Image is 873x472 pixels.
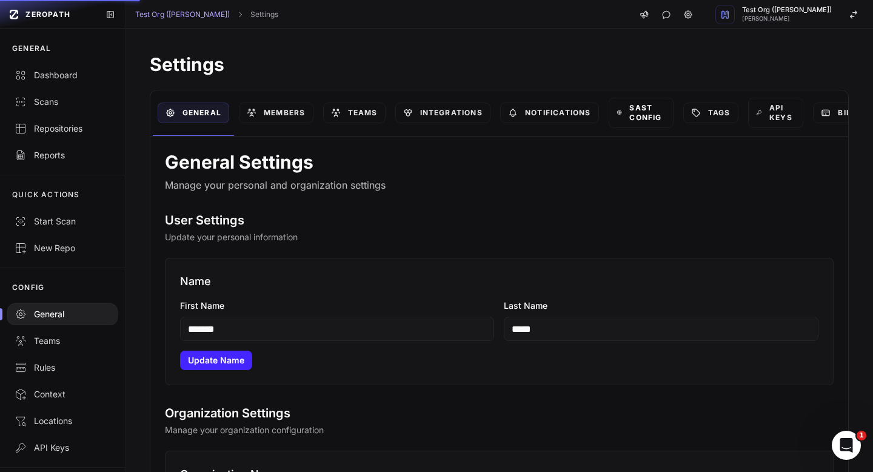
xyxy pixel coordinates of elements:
span: 1 [857,431,866,440]
nav: breadcrumb [135,10,278,19]
h3: Name [180,273,818,290]
iframe: Intercom live chat [832,431,861,460]
a: Teams [323,103,386,123]
a: Notifications [500,103,599,123]
div: Rules [15,362,110,374]
p: Manage your personal and organization settings [165,178,834,192]
a: Test Org ([PERSON_NAME]) [135,10,230,19]
a: Settings [250,10,278,19]
p: QUICK ACTIONS [12,190,80,200]
div: Start Scan [15,215,110,228]
span: Test Org ([PERSON_NAME]) [742,7,832,13]
div: Reports [15,149,110,161]
div: Scans [15,96,110,108]
p: Update your personal information [165,231,834,243]
p: Manage your organization configuration [165,424,834,436]
label: First Name [180,300,495,312]
div: Context [15,388,110,400]
div: Repositories [15,123,110,135]
svg: chevron right, [236,10,244,19]
a: Integrations [395,103,490,123]
div: General [15,308,110,320]
span: [PERSON_NAME] [742,16,832,22]
div: Locations [15,415,110,427]
a: Members [239,103,313,123]
a: ZEROPATH [5,5,96,24]
h2: User Settings [165,212,834,229]
p: CONFIG [12,283,44,292]
div: API Keys [15,442,110,454]
button: Update Name [180,351,252,370]
label: Last Name [504,300,818,312]
a: SAST Config [609,98,674,128]
div: Teams [15,335,110,347]
p: GENERAL [12,44,51,53]
h1: General Settings [165,151,834,173]
a: API Keys [748,98,804,128]
div: New Repo [15,242,110,254]
span: ZEROPATH [25,10,70,19]
a: General [158,103,229,123]
h2: Organization Settings [165,405,834,422]
a: Tags [683,103,738,123]
h1: Settings [150,53,849,75]
div: Dashboard [15,69,110,81]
